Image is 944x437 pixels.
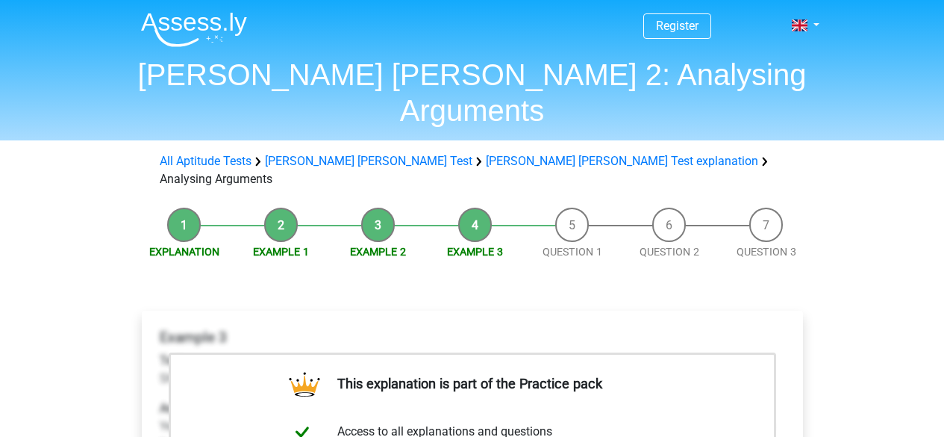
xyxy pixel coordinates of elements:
[149,246,219,258] a: Explanation
[160,401,211,415] b: Argument
[265,154,472,168] a: [PERSON_NAME] [PERSON_NAME] Test
[160,352,785,388] p: Should primary schools offer young children the opportunity to learn to code?
[253,246,309,258] a: Example 1
[640,246,699,258] a: Question 2
[543,246,602,258] a: Question 1
[160,329,227,346] b: Example 3
[154,152,791,188] div: Analysing Arguments
[486,154,758,168] a: [PERSON_NAME] [PERSON_NAME] Test explanation
[160,154,251,168] a: All Aptitude Tests
[160,353,182,368] b: Text
[141,12,247,47] img: Assessly
[447,246,503,258] a: Example 3
[350,246,406,258] a: Example 2
[656,19,698,33] a: Register
[737,246,796,258] a: Question 3
[129,57,816,128] h1: [PERSON_NAME] [PERSON_NAME] 2: Analysing Arguments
